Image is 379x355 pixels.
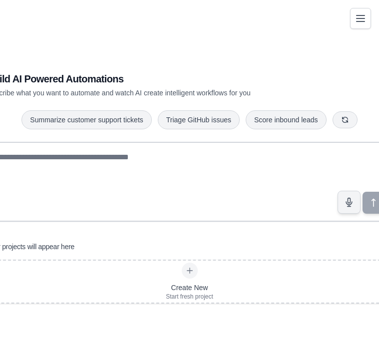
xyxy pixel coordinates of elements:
button: Toggle navigation [350,8,371,29]
button: Triage GitHub issues [158,110,240,129]
div: Start fresh project [166,293,213,301]
div: Create New [166,283,213,293]
button: Score inbound leads [246,110,327,129]
button: Summarize customer support tickets [21,110,151,129]
button: Get new suggestions [333,111,358,128]
button: Click to speak your automation idea [338,191,361,214]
